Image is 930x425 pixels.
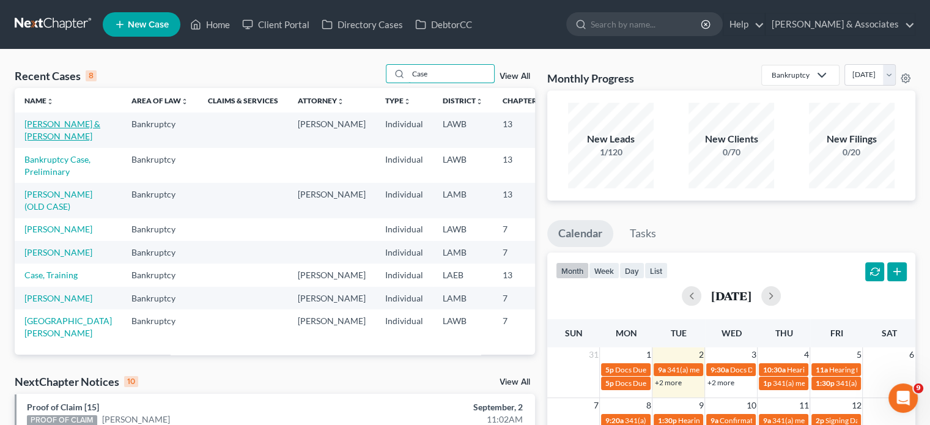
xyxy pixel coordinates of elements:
span: 341(a) meeting for [PERSON_NAME] [666,365,784,374]
a: [PERSON_NAME] [24,224,92,234]
div: New Filings [809,132,895,146]
a: [PERSON_NAME] [24,247,92,257]
div: 1/120 [568,146,654,158]
td: LAWB [433,218,493,241]
td: 7 [493,241,554,264]
span: 4 [802,347,810,362]
i: unfold_more [181,98,188,105]
span: 8 [644,398,652,413]
button: month [556,262,589,279]
div: Recent Cases [15,68,97,83]
a: [GEOGRAPHIC_DATA][PERSON_NAME] [24,316,112,338]
td: Individual [375,309,433,344]
span: Docs Due for [US_STATE][PERSON_NAME] [729,365,868,374]
td: [PERSON_NAME] [288,264,375,286]
span: 2p [815,416,824,425]
div: Bankruptcy [772,70,810,80]
span: Docs Due for [PERSON_NAME] [614,379,715,388]
button: list [644,262,668,279]
a: Help [723,13,764,35]
td: Bankruptcy [122,218,198,241]
span: 9a [657,365,665,374]
td: Bankruptcy [122,148,198,183]
span: New Case [128,20,169,29]
a: [PERSON_NAME] (OLD CASE) [24,189,92,212]
td: Bankruptcy [122,113,198,147]
span: Docs Due for [PERSON_NAME] [614,365,715,374]
div: New Leads [568,132,654,146]
td: Individual [375,287,433,309]
span: 1:30p [657,416,676,425]
span: 10:30a [762,365,785,374]
td: Individual [375,218,433,241]
td: Individual [375,148,433,183]
td: LAMB [433,241,493,264]
span: 9 [913,383,923,393]
div: September, 2 [366,401,523,413]
a: [PERSON_NAME] & Associates [766,13,915,35]
span: 1:30p [815,379,834,388]
span: 5 [855,347,862,362]
td: [PERSON_NAME] [288,183,375,218]
a: Area of Lawunfold_more [131,96,188,105]
span: 5p [605,365,613,374]
td: Individual [375,183,433,218]
span: 9a [710,416,718,425]
span: 1 [644,347,652,362]
th: Claims & Services [198,88,288,113]
td: 13 [493,183,554,218]
button: week [589,262,619,279]
i: unfold_more [476,98,483,105]
span: 5p [605,379,613,388]
a: View All [500,72,530,81]
span: Fri [830,328,843,338]
span: Mon [615,328,637,338]
span: Hearing for [PERSON_NAME] [786,365,882,374]
span: 9:20a [605,416,623,425]
span: 31 [587,347,599,362]
a: View All [500,378,530,386]
i: unfold_more [46,98,54,105]
i: unfold_more [404,98,411,105]
td: Bankruptcy [122,309,198,344]
span: Sat [881,328,896,338]
div: New Clients [688,132,774,146]
span: 9:30a [710,365,728,374]
span: 2 [697,347,704,362]
span: Thu [775,328,792,338]
a: Calendar [547,220,613,247]
td: Individual [375,113,433,147]
div: NextChapter Notices [15,374,138,389]
td: LAWB [433,113,493,147]
td: [PERSON_NAME] [288,113,375,147]
td: Individual [375,264,433,286]
td: Individual [375,241,433,264]
iframe: Intercom live chat [888,383,918,413]
td: LAWB [433,309,493,344]
td: 13 [493,113,554,147]
span: 11a [815,365,827,374]
a: Case, Training [24,270,78,280]
span: Tue [671,328,687,338]
a: +2 more [654,378,681,387]
a: Typeunfold_more [385,96,411,105]
a: Proof of Claim [15] [27,402,99,412]
td: Bankruptcy [122,183,198,218]
span: 7 [592,398,599,413]
span: 9 [697,398,704,413]
span: 341(a) meeting for [PERSON_NAME] [624,416,742,425]
span: 341(a) meeting for [PERSON_NAME] [772,416,890,425]
td: Bankruptcy [122,241,198,264]
span: Wed [721,328,741,338]
button: day [619,262,644,279]
a: [PERSON_NAME] & [PERSON_NAME] [24,119,100,141]
a: Chapterunfold_more [503,96,544,105]
a: Bankruptcy Case, Preliminary [24,154,90,177]
td: 7 [493,218,554,241]
span: 1p [762,379,771,388]
span: 11 [797,398,810,413]
span: 9a [762,416,770,425]
td: Bankruptcy [122,264,198,286]
td: 13 [493,148,554,183]
a: Districtunfold_more [443,96,483,105]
